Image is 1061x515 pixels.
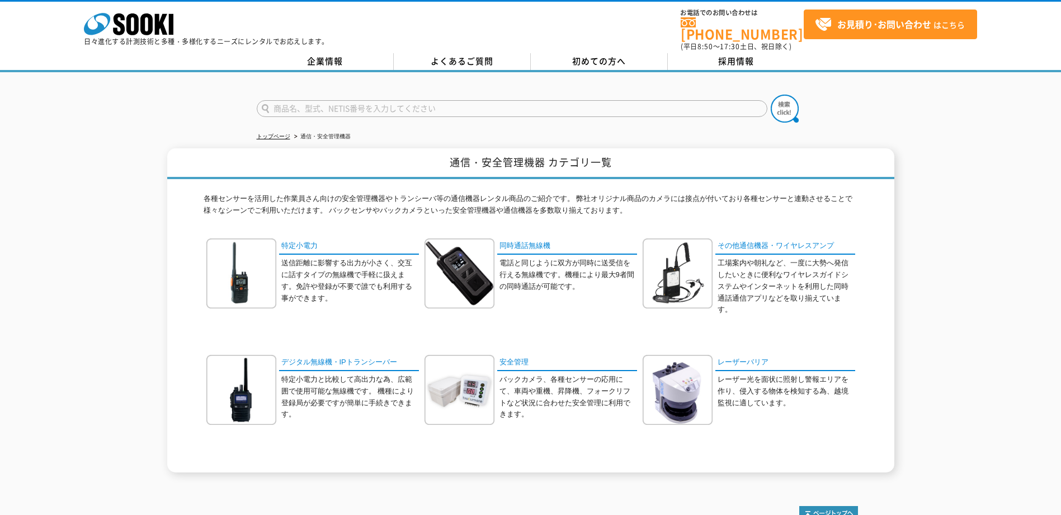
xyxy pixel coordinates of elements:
[497,238,637,255] a: 同時通話無線機
[804,10,977,39] a: お見積り･お問い合わせはこちら
[279,238,419,255] a: 特定小電力
[499,374,637,420] p: バックカメラ、各種センサーの応用にて、車両や重機、昇降機、フォークリフトなど状況に合わせた安全管理に利用できます。
[167,148,894,179] h1: 通信・安全管理機器 カテゴリ一覧
[206,238,276,308] img: 特定小電力
[292,131,351,143] li: 通信・安全管理機器
[643,238,713,308] img: その他通信機器・ワイヤレスアンプ
[394,53,531,70] a: よくあるご質問
[84,38,329,45] p: 日々進化する計測技術と多種・多様化するニーズにレンタルでお応えします。
[257,133,290,139] a: トップページ
[681,17,804,40] a: [PHONE_NUMBER]
[718,374,855,409] p: レーザー光を面状に照射し警報エリアを作り、侵入する物体を検知する為、越境監視に適しています。
[643,355,713,425] img: レーザーバリア
[531,53,668,70] a: 初めての方へ
[425,355,494,425] img: 安全管理
[715,238,855,255] a: その他通信機器・ワイヤレスアンプ
[257,53,394,70] a: 企業情報
[204,193,858,222] p: 各種センサーを活用した作業員さん向けの安全管理機器やトランシーバ等の通信機器レンタル商品のご紹介です。 弊社オリジナル商品のカメラには接点が付いており各種センサーと連動させることで様々なシーンで...
[499,257,637,292] p: 電話と同じように双方が同時に送受信を行える無線機です。機種により最大9者間の同時通話が可能です。
[715,355,855,371] a: レーザーバリア
[718,257,855,316] p: 工場案内や朝礼など、一度に大勢へ発信したいときに便利なワイヤレスガイドシステムやインターネットを利用した同時通話通信アプリなどを取り揃えています。
[837,17,931,31] strong: お見積り･お問い合わせ
[257,100,767,117] input: 商品名、型式、NETIS番号を入力してください
[281,257,419,304] p: 送信距離に影響する出力が小さく、交互に話すタイプの無線機で手軽に扱えます。免許や登録が不要で誰でも利用する事ができます。
[681,10,804,16] span: お電話でのお問い合わせは
[281,374,419,420] p: 特定小電力と比較して高出力な為、広範囲で使用可能な無線機です。 機種により登録局が必要ですが簡単に手続きできます。
[668,53,805,70] a: 採用情報
[279,355,419,371] a: デジタル無線機・IPトランシーバー
[815,16,965,33] span: はこちら
[681,41,791,52] span: (平日 ～ 土日、祝日除く)
[697,41,713,52] span: 8:50
[497,355,637,371] a: 安全管理
[720,41,740,52] span: 17:30
[771,95,799,123] img: btn_search.png
[206,355,276,425] img: デジタル無線機・IPトランシーバー
[425,238,494,308] img: 同時通話無線機
[572,55,626,67] span: 初めての方へ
